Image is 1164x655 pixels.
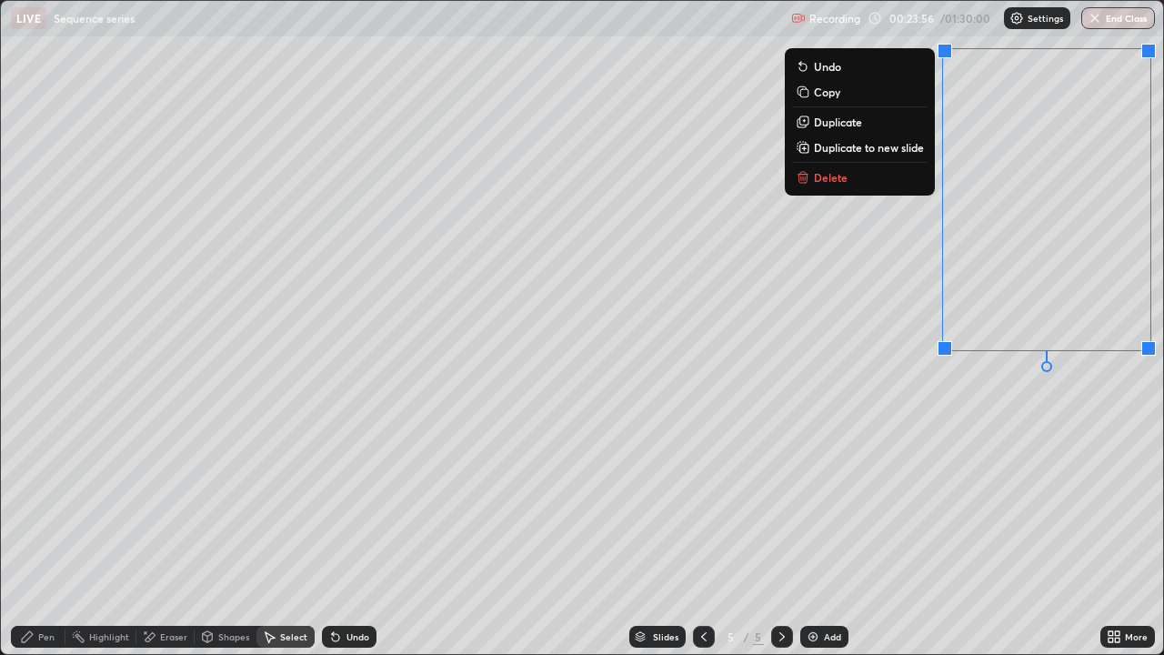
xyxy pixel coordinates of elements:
[814,170,848,185] p: Delete
[792,81,928,103] button: Copy
[1009,11,1024,25] img: class-settings-icons
[814,140,924,155] p: Duplicate to new slide
[792,166,928,188] button: Delete
[346,632,369,641] div: Undo
[1125,632,1148,641] div: More
[653,632,678,641] div: Slides
[791,11,806,25] img: recording.375f2c34.svg
[814,85,840,99] p: Copy
[1088,11,1102,25] img: end-class-cross
[744,631,749,642] div: /
[792,55,928,77] button: Undo
[792,136,928,158] button: Duplicate to new slide
[792,111,928,133] button: Duplicate
[824,632,841,641] div: Add
[38,632,55,641] div: Pen
[280,632,307,641] div: Select
[806,630,820,644] img: add-slide-button
[753,629,764,645] div: 5
[722,631,740,642] div: 5
[16,11,41,25] p: LIVE
[1081,7,1155,29] button: End Class
[809,12,860,25] p: Recording
[54,11,135,25] p: Sequence series
[218,632,249,641] div: Shapes
[814,115,862,129] p: Duplicate
[160,632,187,641] div: Eraser
[1028,14,1063,23] p: Settings
[814,59,841,74] p: Undo
[89,632,129,641] div: Highlight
